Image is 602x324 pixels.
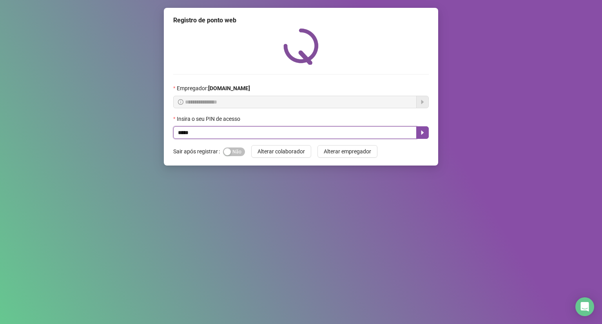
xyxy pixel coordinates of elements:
[317,145,377,158] button: Alterar empregador
[257,147,305,156] span: Alterar colaborador
[575,297,594,316] div: Open Intercom Messenger
[173,115,245,123] label: Insira o seu PIN de acesso
[208,85,250,91] strong: [DOMAIN_NAME]
[419,129,426,136] span: caret-right
[324,147,371,156] span: Alterar empregador
[251,145,311,158] button: Alterar colaborador
[178,99,183,105] span: info-circle
[283,28,319,65] img: QRPoint
[173,16,429,25] div: Registro de ponto web
[177,84,250,93] span: Empregador :
[173,145,223,158] label: Sair após registrar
